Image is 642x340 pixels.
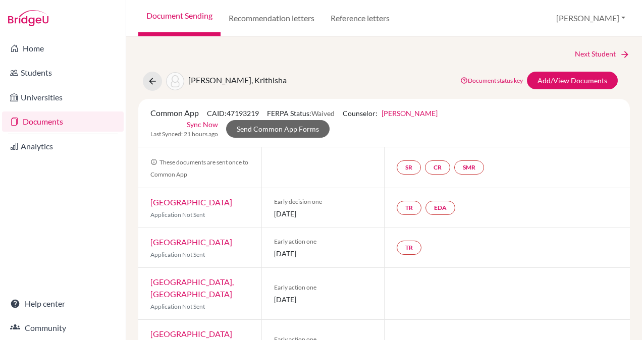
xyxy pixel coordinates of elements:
[425,201,455,215] a: EDA
[2,87,124,107] a: Universities
[274,237,372,246] span: Early action one
[188,75,287,85] span: [PERSON_NAME], Krithisha
[150,197,232,207] a: [GEOGRAPHIC_DATA]
[274,248,372,259] span: [DATE]
[207,109,259,118] span: CAID: 47193219
[2,63,124,83] a: Students
[460,77,523,84] a: Document status key
[274,283,372,292] span: Early action one
[150,158,248,178] span: These documents are sent once to Common App
[150,237,232,247] a: [GEOGRAPHIC_DATA]
[2,294,124,314] a: Help center
[150,251,205,258] span: Application Not Sent
[382,109,438,118] a: [PERSON_NAME]
[2,318,124,338] a: Community
[150,277,234,299] a: [GEOGRAPHIC_DATA], [GEOGRAPHIC_DATA]
[150,108,199,118] span: Common App
[150,303,205,310] span: Application Not Sent
[150,211,205,218] span: Application Not Sent
[187,119,218,130] a: Sync Now
[397,160,421,175] a: SR
[2,38,124,59] a: Home
[343,109,438,118] span: Counselor:
[274,197,372,206] span: Early decision one
[2,136,124,156] a: Analytics
[267,109,335,118] span: FERPA Status:
[527,72,618,89] a: Add/View Documents
[274,208,372,219] span: [DATE]
[226,120,330,138] a: Send Common App Forms
[454,160,484,175] a: SMR
[552,9,630,28] button: [PERSON_NAME]
[150,130,218,139] span: Last Synced: 21 hours ago
[311,109,335,118] span: Waived
[274,294,372,305] span: [DATE]
[575,48,630,60] a: Next Student
[2,111,124,132] a: Documents
[8,10,48,26] img: Bridge-U
[425,160,450,175] a: CR
[397,201,421,215] a: TR
[397,241,421,255] a: TR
